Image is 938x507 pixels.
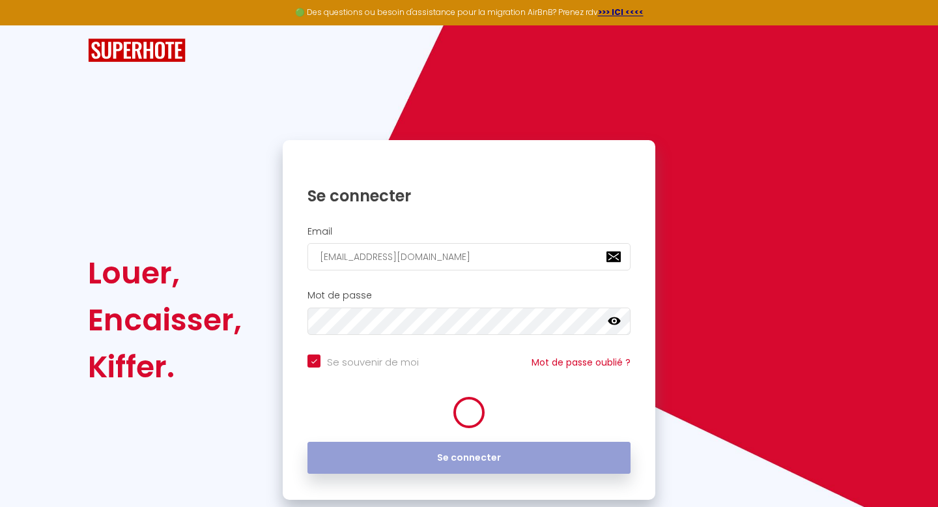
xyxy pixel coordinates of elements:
[88,343,242,390] div: Kiffer.
[307,186,631,206] h1: Se connecter
[307,243,631,270] input: Ton Email
[532,356,631,369] a: Mot de passe oublié ?
[307,290,631,301] h2: Mot de passe
[307,226,631,237] h2: Email
[88,250,242,297] div: Louer,
[88,38,186,63] img: SuperHote logo
[88,297,242,343] div: Encaisser,
[307,442,631,474] button: Se connecter
[598,7,644,18] a: >>> ICI <<<<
